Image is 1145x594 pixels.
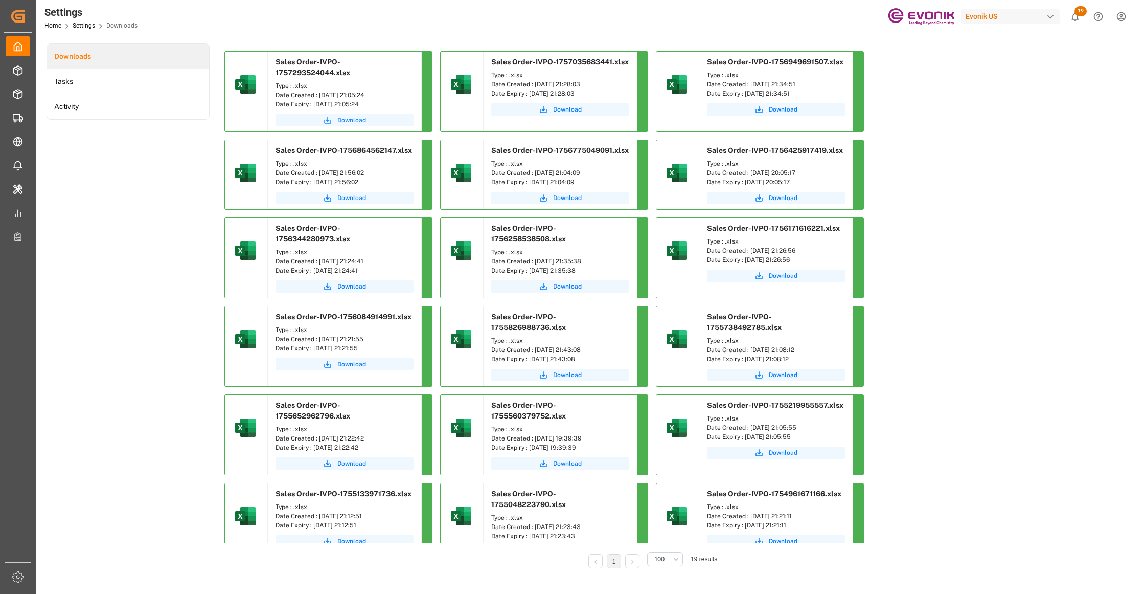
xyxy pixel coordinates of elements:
[491,425,629,434] div: Type : .xlsx
[707,255,845,265] div: Date Expiry : [DATE] 21:26:56
[491,457,629,470] a: Download
[276,257,414,266] div: Date Created : [DATE] 21:24:41
[665,161,689,185] img: microsoft-excel-2019--v1.png
[647,552,683,566] button: open menu
[337,537,366,546] span: Download
[491,532,629,541] div: Date Expiry : [DATE] 21:23:43
[276,335,414,344] div: Date Created : [DATE] 21:21:55
[276,401,350,420] span: Sales Order-IVPO-1755652962796.xlsx
[491,58,629,66] span: Sales Order-IVPO-1757035683441.xlsx
[449,161,473,185] img: microsoft-excel-2019--v1.png
[888,8,954,26] img: Evonik-brand-mark-Deep-Purple-RGB.jpeg_1700498283.jpeg
[449,415,473,440] img: microsoft-excel-2019--v1.png
[276,457,414,470] button: Download
[233,327,258,351] img: microsoft-excel-2019--v1.png
[491,355,629,364] div: Date Expiry : [DATE] 21:43:08
[233,161,258,185] img: microsoft-excel-2019--v1.png
[276,313,411,321] span: Sales Order-IVPO-1756084914991.xlsx
[707,447,845,459] button: Download
[276,178,414,187] div: Date Expiry : [DATE] 21:56:02
[47,94,209,119] li: Activity
[769,448,797,457] span: Download
[276,280,414,293] a: Download
[276,535,414,547] button: Download
[276,146,412,155] span: Sales Order-IVPO-1756864562147.xlsx
[707,168,845,178] div: Date Created : [DATE] 20:05:17
[491,224,566,243] span: Sales Order-IVPO-1756258538508.xlsx
[491,103,629,116] button: Download
[233,72,258,97] img: microsoft-excel-2019--v1.png
[276,434,414,443] div: Date Created : [DATE] 21:22:42
[337,193,366,203] span: Download
[276,81,414,91] div: Type : .xlsx
[491,490,566,509] span: Sales Order-IVPO-1755048223790.xlsx
[276,502,414,512] div: Type : .xlsx
[276,159,414,168] div: Type : .xlsx
[707,336,845,345] div: Type : .xlsx
[707,423,845,432] div: Date Created : [DATE] 21:05:55
[961,7,1064,26] button: Evonik US
[276,325,414,335] div: Type : .xlsx
[707,103,845,116] button: Download
[707,535,845,547] button: Download
[691,556,717,563] span: 19 results
[707,270,845,282] button: Download
[707,502,845,512] div: Type : .xlsx
[44,5,138,20] div: Settings
[276,224,350,243] span: Sales Order-IVPO-1756344280973.xlsx
[707,369,845,381] button: Download
[707,345,845,355] div: Date Created : [DATE] 21:08:12
[233,415,258,440] img: microsoft-excel-2019--v1.png
[665,72,689,97] img: microsoft-excel-2019--v1.png
[73,22,95,29] a: Settings
[707,192,845,204] button: Download
[553,193,582,203] span: Download
[276,521,414,530] div: Date Expiry : [DATE] 21:12:51
[47,44,209,69] a: Downloads
[47,69,209,94] li: Tasks
[491,178,629,187] div: Date Expiry : [DATE] 21:04:09
[707,146,843,155] span: Sales Order-IVPO-1756425917419.xlsx
[276,168,414,178] div: Date Created : [DATE] 21:56:02
[337,459,366,468] span: Download
[553,459,582,468] span: Download
[665,238,689,263] img: microsoft-excel-2019--v1.png
[491,313,566,332] span: Sales Order-IVPO-1755826988736.xlsx
[449,72,473,97] img: microsoft-excel-2019--v1.png
[491,192,629,204] button: Download
[276,512,414,521] div: Date Created : [DATE] 21:12:51
[707,432,845,442] div: Date Expiry : [DATE] 21:05:55
[607,554,621,568] li: 1
[491,280,629,293] button: Download
[553,370,582,380] span: Download
[707,355,845,364] div: Date Expiry : [DATE] 21:08:12
[553,282,582,291] span: Download
[276,490,411,498] span: Sales Order-IVPO-1755133971736.xlsx
[612,558,616,565] a: 1
[44,22,61,29] a: Home
[707,89,845,98] div: Date Expiry : [DATE] 21:34:51
[707,224,840,232] span: Sales Order-IVPO-1756171616221.xlsx
[491,369,629,381] button: Download
[491,345,629,355] div: Date Created : [DATE] 21:43:08
[491,71,629,80] div: Type : .xlsx
[337,282,366,291] span: Download
[707,71,845,80] div: Type : .xlsx
[491,146,629,155] span: Sales Order-IVPO-1756775049091.xlsx
[588,554,603,568] li: Previous Page
[491,159,629,168] div: Type : .xlsx
[707,58,843,66] span: Sales Order-IVPO-1756949691507.xlsx
[276,192,414,204] button: Download
[449,238,473,263] img: microsoft-excel-2019--v1.png
[769,370,797,380] span: Download
[1064,5,1087,28] button: show 19 new notifications
[276,91,414,100] div: Date Created : [DATE] 21:05:24
[276,344,414,353] div: Date Expiry : [DATE] 21:21:55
